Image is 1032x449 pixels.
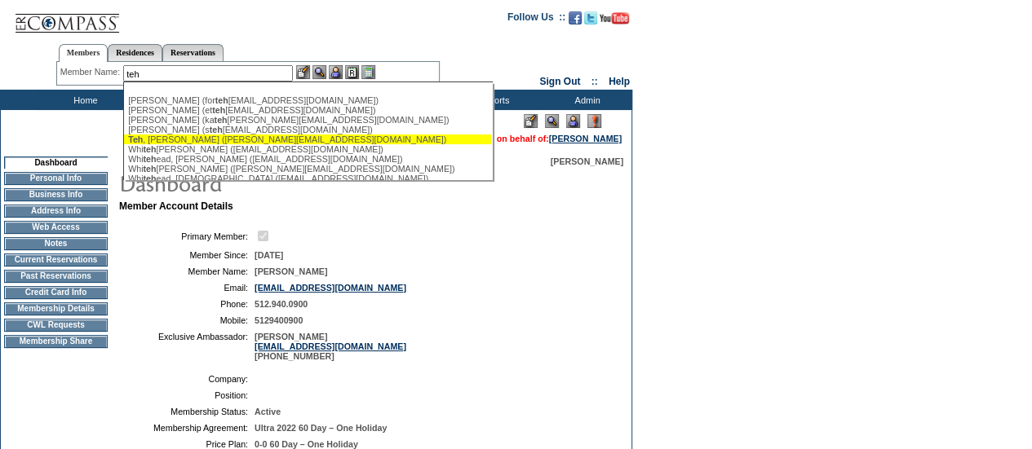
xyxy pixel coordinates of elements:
img: Impersonate [566,114,580,128]
a: [EMAIL_ADDRESS][DOMAIN_NAME] [255,341,406,351]
img: Reservations [345,65,359,79]
td: Price Plan: [126,439,248,449]
td: Mobile: [126,315,248,325]
span: You are acting on behalf of: [435,134,622,143]
td: Email: [126,283,248,293]
td: Membership Status: [126,407,248,416]
img: b_edit.gif [296,65,310,79]
span: 512.940.0900 [255,299,308,309]
span: Ultra 2022 60 Day – One Holiday [255,423,387,433]
td: Web Access [4,221,108,234]
img: Become our fan on Facebook [569,11,582,24]
td: Business Info [4,188,108,201]
td: Position: [126,390,248,400]
span: [PERSON_NAME] [551,156,623,166]
span: 0-0 60 Day – One Holiday [255,439,358,449]
td: Exclusive Ambassador: [126,332,248,361]
td: Dashboard [4,156,108,169]
td: Membership Details [4,302,108,315]
div: Whi [PERSON_NAME] ([EMAIL_ADDRESS][DOMAIN_NAME]) [128,144,487,154]
span: teh [144,174,157,183]
td: Company: [126,374,248,384]
a: [EMAIL_ADDRESS][DOMAIN_NAME] [255,283,406,293]
div: [PERSON_NAME] (s [EMAIL_ADDRESS][DOMAIN_NAME]) [128,125,487,134]
span: [PERSON_NAME] [PHONE_NUMBER] [255,332,406,361]
b: Member Account Details [119,200,233,212]
td: Member Since: [126,250,248,260]
a: Follow us on Twitter [584,16,597,26]
td: Personal Info [4,172,108,185]
div: Member Name: [60,65,123,79]
span: teh [144,154,157,164]
td: Phone: [126,299,248,309]
img: View Mode [545,114,559,128]
img: Log Concern/Member Elevation [587,114,601,128]
div: Whi ead, [DEMOGRAPHIC_DATA] ([EMAIL_ADDRESS][DOMAIN_NAME]) [128,174,487,183]
td: Membership Share [4,335,108,348]
div: [PERSON_NAME] (ka [PERSON_NAME][EMAIL_ADDRESS][DOMAIN_NAME]) [128,115,487,125]
a: Subscribe to our YouTube Channel [600,16,629,26]
span: Active [255,407,281,416]
span: teh [144,164,157,174]
img: View [312,65,326,79]
div: , [PERSON_NAME] ([PERSON_NAME][EMAIL_ADDRESS][DOMAIN_NAME]) [128,134,487,144]
td: CWL Requests [4,319,108,332]
span: Teh [128,134,143,144]
span: teh [210,125,223,134]
td: Follow Us :: [507,10,565,29]
img: Follow us on Twitter [584,11,597,24]
span: [DATE] [255,250,283,260]
a: Help [609,76,630,87]
span: teh [144,144,157,154]
div: [PERSON_NAME] (for [EMAIL_ADDRESS][DOMAIN_NAME]) [128,95,487,105]
span: [PERSON_NAME] [255,266,327,276]
div: Whi [PERSON_NAME] ([PERSON_NAME][EMAIL_ADDRESS][DOMAIN_NAME]) [128,164,487,174]
img: Edit Mode [524,114,538,128]
span: teh [212,105,225,115]
a: Residences [108,44,162,61]
td: Member Name: [126,266,248,276]
img: Impersonate [329,65,343,79]
td: Address Info [4,205,108,218]
span: 5129400900 [255,315,303,325]
span: teh [215,95,228,105]
a: Members [59,44,109,62]
td: Primary Member: [126,228,248,244]
a: [PERSON_NAME] [549,134,622,143]
div: Whi ead, [PERSON_NAME] ([EMAIL_ADDRESS][DOMAIN_NAME]) [128,154,487,164]
img: pgTtlDashboard.gif [118,166,445,199]
td: Home [37,90,131,110]
span: teh [215,115,228,125]
td: Membership Agreement: [126,423,248,433]
img: b_calculator.gif [361,65,375,79]
td: Notes [4,237,108,250]
a: Become our fan on Facebook [569,16,582,26]
span: :: [591,76,598,87]
a: Reservations [162,44,224,61]
td: Admin [538,90,632,110]
td: Past Reservations [4,270,108,283]
div: [PERSON_NAME] (et [EMAIL_ADDRESS][DOMAIN_NAME]) [128,105,487,115]
img: Subscribe to our YouTube Channel [600,12,629,24]
td: Credit Card Info [4,286,108,299]
td: Current Reservations [4,253,108,266]
a: Sign Out [539,76,580,87]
